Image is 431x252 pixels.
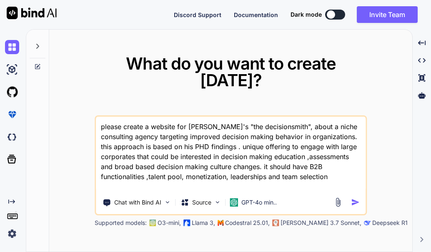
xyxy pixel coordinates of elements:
[174,10,221,19] button: Discord Support
[364,220,371,226] img: claude
[234,11,278,18] span: Documentation
[291,10,322,19] span: Dark mode
[218,220,223,226] img: Mistral-AI
[351,198,360,207] img: icon
[5,130,19,144] img: darkCloudIdeIcon
[272,220,279,226] img: claude
[333,197,343,207] img: attachment
[5,227,19,241] img: settings
[7,7,57,19] img: Bind AI
[126,53,336,90] span: What do you want to create [DATE]?
[158,219,181,227] p: O3-mini,
[372,219,408,227] p: Deepseek R1
[164,199,171,206] img: Pick Tools
[174,11,221,18] span: Discord Support
[230,198,238,207] img: GPT-4o mini
[5,107,19,122] img: premium
[241,198,277,207] p: GPT-4o min..
[95,219,147,227] p: Supported models:
[192,219,215,227] p: Llama 3,
[357,6,418,23] button: Invite Team
[5,62,19,77] img: ai-studio
[234,10,278,19] button: Documentation
[114,198,161,207] p: Chat with Bind AI
[214,199,221,206] img: Pick Models
[281,219,361,227] p: [PERSON_NAME] 3.7 Sonnet,
[183,220,190,226] img: Llama2
[192,198,211,207] p: Source
[96,117,366,192] textarea: please create a website for [PERSON_NAME]'s "the decisionsmith", about a niche consulting agency ...
[225,219,270,227] p: Codestral 25.01,
[5,40,19,54] img: chat
[5,85,19,99] img: githubLight
[149,220,156,226] img: GPT-4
